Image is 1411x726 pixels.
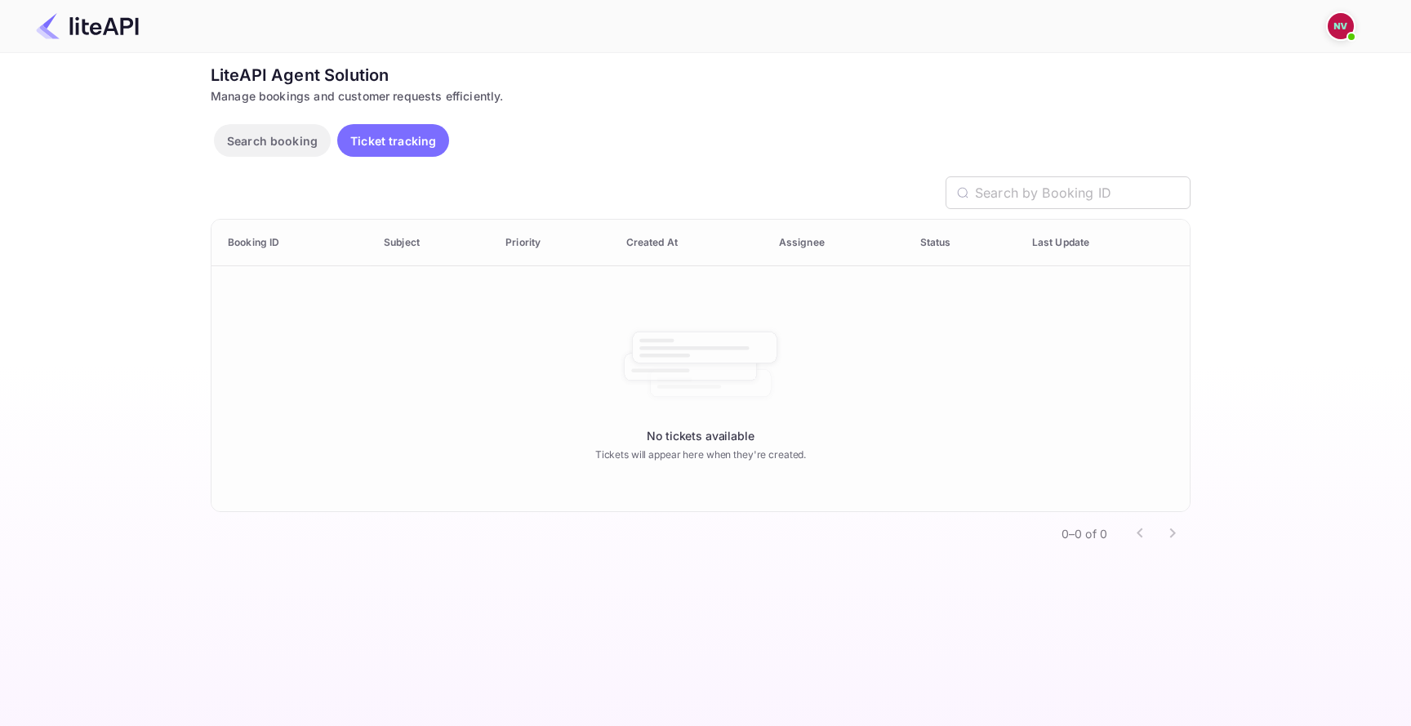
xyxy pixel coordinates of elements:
th: Created At [613,220,766,266]
div: Manage bookings and customer requests efficiently. [211,87,1191,105]
th: Assignee [766,220,907,266]
th: Subject [371,220,492,266]
th: Last Update [1019,220,1190,266]
img: No tickets available [619,316,782,414]
div: LiteAPI Agent Solution [211,63,1191,87]
th: Booking ID [211,220,371,266]
img: LiteAPI Logo [36,13,139,39]
th: Priority [492,220,612,266]
p: 0–0 of 0 [1062,525,1107,542]
input: Search by Booking ID [975,176,1191,209]
th: Status [907,220,1019,266]
p: Ticket tracking [350,132,436,149]
p: No tickets available [647,427,754,444]
img: Nicholas Valbusa [1328,13,1354,39]
p: Tickets will appear here when they're created. [595,448,806,462]
p: Search booking [227,132,318,149]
